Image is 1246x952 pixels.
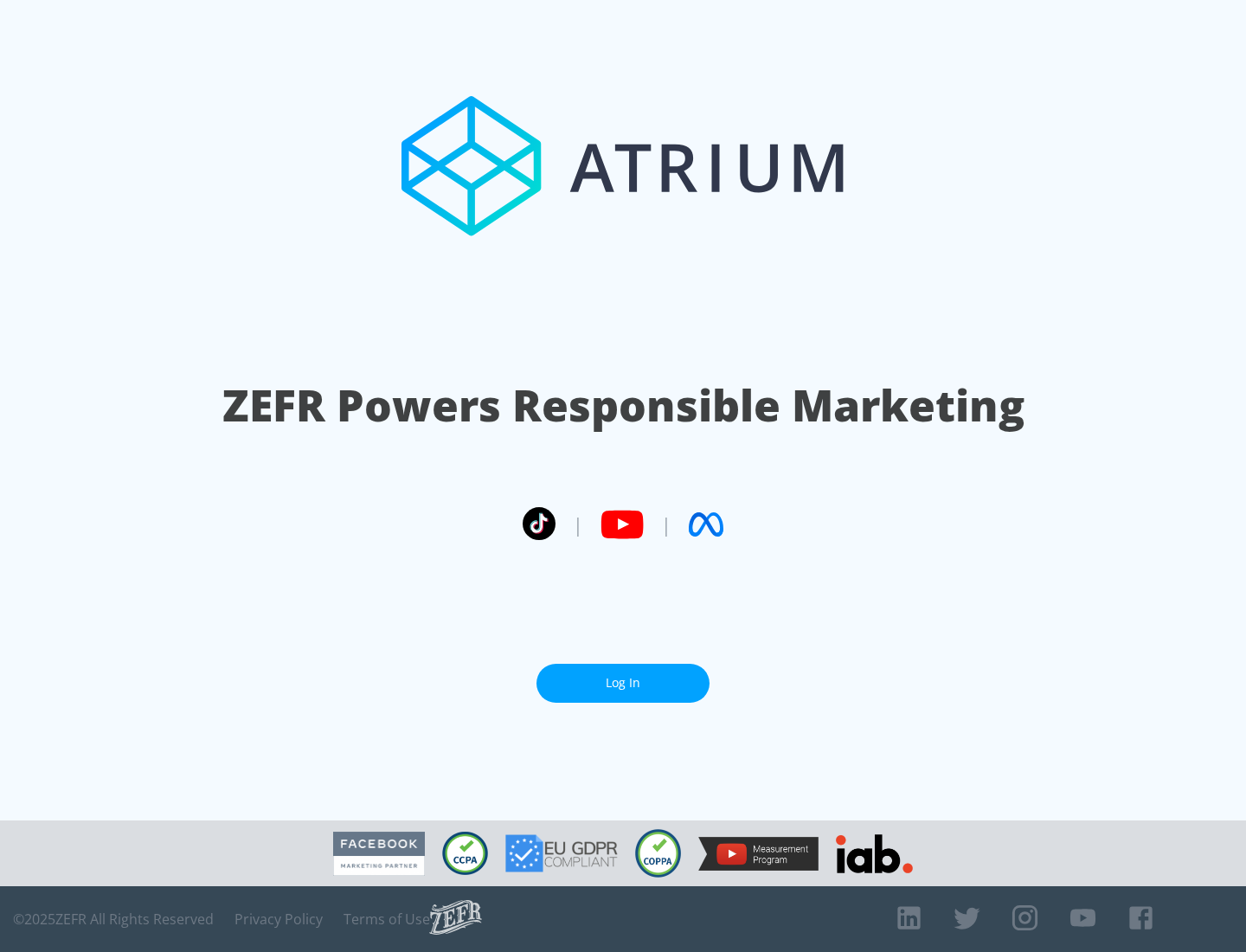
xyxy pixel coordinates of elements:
span: © 2025 ZEFR All Rights Reserved [13,910,214,928]
span: | [661,511,671,537]
h1: ZEFR Powers Responsible Marketing [222,376,1024,435]
img: CCPA Compliant [442,832,488,875]
span: | [573,511,583,537]
img: YouTube Measurement Program [698,837,819,871]
img: IAB [836,834,913,873]
img: Facebook Marketing Partner [333,832,425,876]
img: COPPA Compliant [635,829,681,878]
img: GDPR Compliant [505,834,618,872]
a: Log In [536,664,710,703]
a: Privacy Policy [234,910,323,928]
a: Terms of Use [344,910,430,928]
